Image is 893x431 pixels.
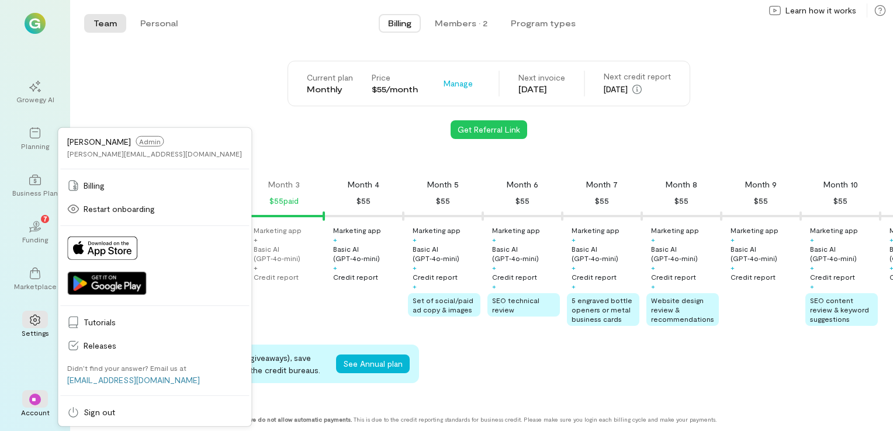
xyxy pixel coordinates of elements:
[651,244,719,263] div: Basic AI (GPT‑4o‑mini)
[731,272,776,281] div: Credit report
[492,272,537,281] div: Credit report
[518,84,565,95] div: [DATE]
[333,272,378,281] div: Credit report
[666,179,697,190] div: Month 8
[413,296,473,314] span: Set of social/paid ad copy & images
[501,14,585,33] button: Program types
[254,263,258,272] div: +
[492,244,560,263] div: Basic AI (GPT‑4o‑mini)
[21,408,50,417] div: Account
[492,235,496,244] div: +
[745,179,777,190] div: Month 9
[67,237,137,260] img: Download on App Store
[136,136,164,147] span: Admin
[14,211,56,253] a: Funding
[413,281,417,291] div: +
[651,272,696,281] div: Credit report
[810,263,814,272] div: +
[413,235,417,244] div: +
[84,203,242,215] span: Restart onboarding
[307,84,353,95] div: Monthly
[14,281,57,291] div: Marketplace
[451,120,527,139] button: Get Referral Link
[731,244,798,263] div: Basic AI (GPT‑4o‑mini)
[131,14,187,33] button: Personal
[14,258,56,300] a: Marketplace
[67,375,200,385] a: [EMAIL_ADDRESS][DOMAIN_NAME]
[586,179,618,190] div: Month 7
[67,363,186,373] div: Didn’t find your answer? Email us at
[84,317,242,328] span: Tutorials
[436,194,450,208] div: $55
[254,225,302,235] div: Marketing app
[595,194,609,208] div: $55
[604,71,671,82] div: Next credit report
[413,263,417,272] div: +
[833,194,847,208] div: $55
[413,225,461,235] div: Marketing app
[254,244,321,263] div: Basic AI (GPT‑4o‑mini)
[823,179,858,190] div: Month 10
[492,225,540,235] div: Marketing app
[413,244,480,263] div: Basic AI (GPT‑4o‑mini)
[67,136,131,146] span: [PERSON_NAME]
[444,78,473,89] span: Manage
[435,18,487,29] div: Members · 2
[413,272,458,281] div: Credit report
[604,82,671,96] div: [DATE]
[810,272,855,281] div: Credit report
[507,179,538,190] div: Month 6
[810,225,858,235] div: Marketing app
[651,281,655,291] div: +
[810,235,814,244] div: +
[518,72,565,84] div: Next invoice
[651,225,699,235] div: Marketing app
[60,334,249,357] a: Releases
[254,235,258,244] div: +
[21,141,49,151] div: Planning
[572,225,619,235] div: Marketing app
[84,402,808,413] div: Payment methods
[254,272,299,281] div: Credit report
[754,194,768,208] div: $55
[437,74,480,93] button: Manage
[572,272,617,281] div: Credit report
[572,281,576,291] div: +
[651,296,714,323] span: Website design review & recommendations
[651,235,655,244] div: +
[60,197,249,221] a: Restart onboarding
[427,179,459,190] div: Month 5
[84,14,126,33] button: Team
[269,194,299,208] div: $55 paid
[492,281,496,291] div: +
[333,235,337,244] div: +
[14,118,56,160] a: Planning
[785,5,856,16] span: Learn how it works
[333,244,401,263] div: Basic AI (GPT‑4o‑mini)
[379,14,421,33] button: Billing
[372,84,418,95] div: $55/month
[348,179,379,190] div: Month 4
[372,72,418,84] div: Price
[43,213,47,224] span: 7
[731,263,735,272] div: +
[572,235,576,244] div: +
[60,401,249,424] a: Sign out
[356,194,371,208] div: $55
[731,235,735,244] div: +
[12,188,58,197] div: Business Plan
[492,263,496,272] div: +
[67,272,146,295] img: Get it on Google Play
[14,305,56,347] a: Settings
[333,225,381,235] div: Marketing app
[492,296,539,314] span: SEO technical review
[674,194,688,208] div: $55
[388,18,411,29] span: Billing
[14,71,56,113] a: Growegy AI
[268,179,300,190] div: Month 3
[810,296,869,323] span: SEO content review & keyword suggestions
[731,225,778,235] div: Marketing app
[572,296,632,323] span: 5 engraved bottle openers or metal business cards
[84,158,888,169] div: Plan benefits
[307,72,353,84] div: Current plan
